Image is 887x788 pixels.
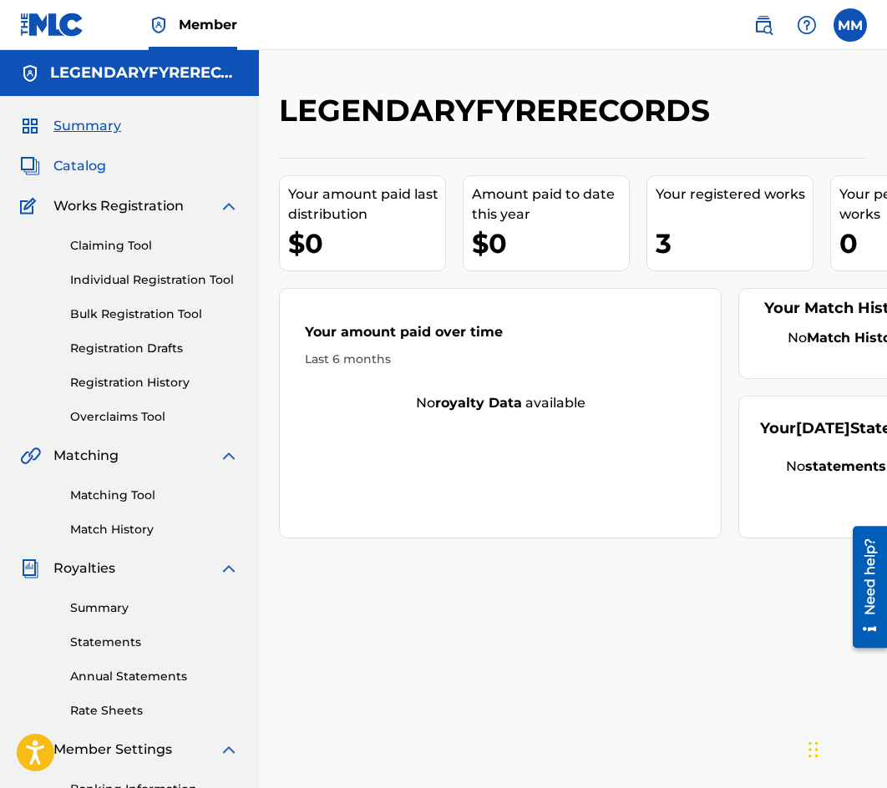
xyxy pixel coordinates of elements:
[70,408,239,426] a: Overclaims Tool
[20,156,106,176] a: CatalogCatalog
[803,708,887,788] iframe: Chat Widget
[219,558,239,578] img: expand
[70,634,239,651] a: Statements
[179,15,237,34] span: Member
[219,196,239,216] img: expand
[280,393,721,413] div: No available
[834,8,867,42] div: User Menu
[20,116,121,136] a: SummarySummary
[70,702,239,720] a: Rate Sheets
[656,225,813,262] div: 3
[149,15,169,35] img: Top Rightsholder
[747,8,780,42] a: Public Search
[796,419,850,437] span: [DATE]
[305,351,696,368] div: Last 6 months
[288,184,445,225] div: Your amount paid last distribution
[805,458,886,474] strong: statements
[219,446,239,466] img: expand
[70,306,239,323] a: Bulk Registration Tool
[219,740,239,760] img: expand
[305,322,696,351] div: Your amount paid over time
[70,521,239,538] a: Match History
[20,740,40,760] img: Member Settings
[53,558,115,578] span: Royalties
[20,13,84,37] img: MLC Logo
[472,184,629,225] div: Amount paid to date this year
[70,487,239,504] a: Matching Tool
[53,156,106,176] span: Catalog
[70,374,239,391] a: Registration History
[70,668,239,685] a: Annual Statements
[808,725,819,775] div: Drag
[20,63,40,83] img: Accounts
[656,184,813,205] div: Your registered works
[50,63,239,83] h5: LEGENDARYFYRERECORDS
[70,340,239,357] a: Registration Drafts
[70,271,239,289] a: Individual Registration Tool
[53,196,184,216] span: Works Registration
[279,92,718,129] h2: LEGENDARYFYRERECORDS
[20,446,41,466] img: Matching
[753,15,773,35] img: search
[70,237,239,255] a: Claiming Tool
[288,225,445,262] div: $0
[435,395,522,411] strong: royalty data
[20,558,40,578] img: Royalties
[472,225,629,262] div: $0
[840,516,887,659] iframe: Resource Center
[20,116,40,136] img: Summary
[797,15,817,35] img: help
[20,196,42,216] img: Works Registration
[790,8,824,42] div: Help
[70,599,239,617] a: Summary
[53,116,121,136] span: Summary
[53,446,119,466] span: Matching
[53,740,172,760] span: Member Settings
[20,156,40,176] img: Catalog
